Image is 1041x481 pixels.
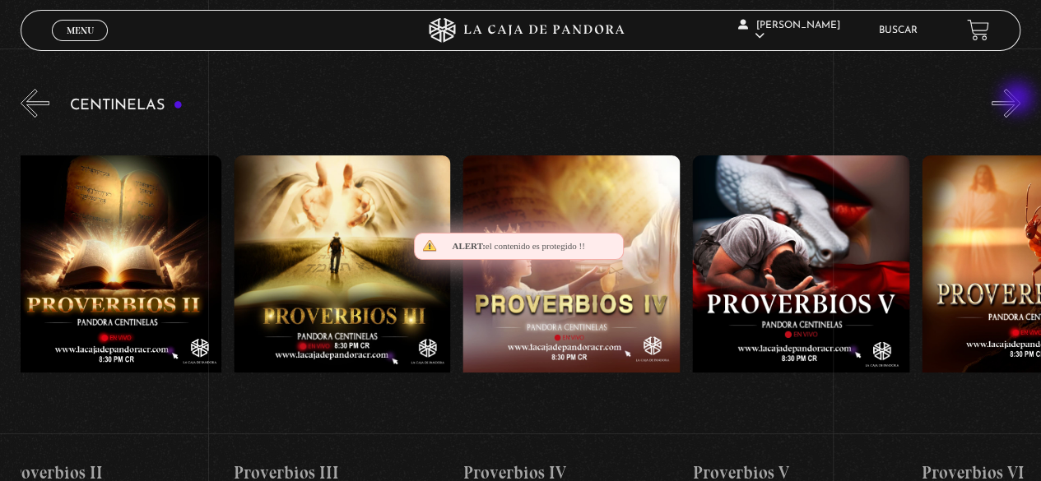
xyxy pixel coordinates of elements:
button: Previous [21,89,49,118]
span: Alert: [452,241,485,251]
a: Buscar [879,25,918,35]
h3: Centinelas [70,98,183,113]
span: [PERSON_NAME] [738,21,840,41]
button: Next [992,89,1020,118]
a: View your shopping cart [967,19,989,41]
span: Cerrar [61,39,100,50]
div: el contenido es protegido !! [414,233,624,260]
span: Menu [67,25,94,35]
